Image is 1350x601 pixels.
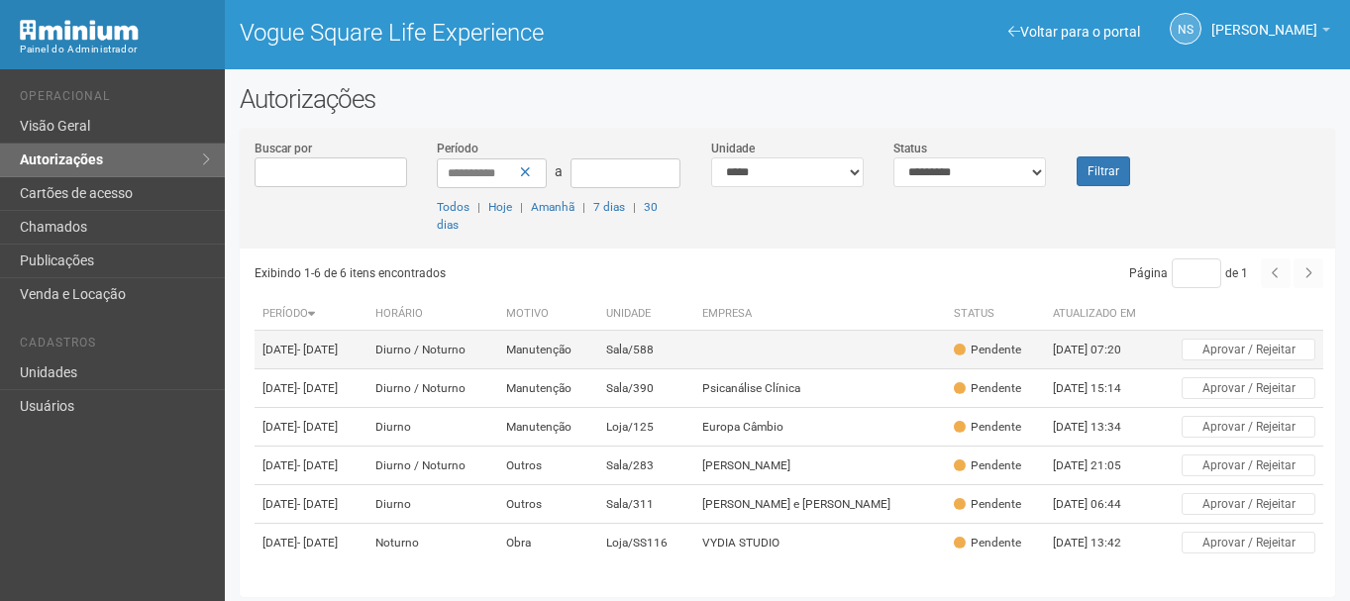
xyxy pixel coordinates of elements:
[297,497,338,511] span: - [DATE]
[694,408,947,447] td: Europa Câmbio
[498,298,598,331] th: Motivo
[593,200,625,214] a: 7 dias
[598,524,693,562] td: Loja/SS116
[297,536,338,550] span: - [DATE]
[954,380,1021,397] div: Pendente
[437,140,478,157] label: Período
[367,447,498,485] td: Diurno / Noturno
[20,20,139,41] img: Minium
[1182,532,1315,553] button: Aprovar / Rejeitar
[297,343,338,356] span: - [DATE]
[367,298,498,331] th: Horário
[1182,377,1315,399] button: Aprovar / Rejeitar
[367,331,498,369] td: Diurno / Noturno
[498,369,598,408] td: Manutenção
[711,140,755,157] label: Unidade
[255,408,367,447] td: [DATE]
[20,89,210,110] li: Operacional
[367,408,498,447] td: Diurno
[520,200,523,214] span: |
[297,381,338,395] span: - [DATE]
[954,457,1021,474] div: Pendente
[1045,485,1154,524] td: [DATE] 06:44
[598,298,693,331] th: Unidade
[498,485,598,524] td: Outros
[498,447,598,485] td: Outros
[694,298,947,331] th: Empresa
[694,524,947,562] td: VYDIA STUDIO
[893,140,927,157] label: Status
[255,140,312,157] label: Buscar por
[498,524,598,562] td: Obra
[633,200,636,214] span: |
[1182,339,1315,360] button: Aprovar / Rejeitar
[255,447,367,485] td: [DATE]
[1008,24,1140,40] a: Voltar para o portal
[1077,156,1130,186] button: Filtrar
[1045,369,1154,408] td: [DATE] 15:14
[954,342,1021,358] div: Pendente
[1129,266,1248,280] span: Página de 1
[582,200,585,214] span: |
[498,408,598,447] td: Manutenção
[498,331,598,369] td: Manutenção
[1170,13,1201,45] a: NS
[1182,416,1315,438] button: Aprovar / Rejeitar
[1045,408,1154,447] td: [DATE] 13:34
[20,41,210,58] div: Painel do Administrador
[1182,454,1315,476] button: Aprovar / Rejeitar
[255,298,367,331] th: Período
[694,447,947,485] td: [PERSON_NAME]
[20,336,210,356] li: Cadastros
[1045,524,1154,562] td: [DATE] 13:42
[598,447,693,485] td: Sala/283
[1045,447,1154,485] td: [DATE] 21:05
[954,419,1021,436] div: Pendente
[477,200,480,214] span: |
[1211,25,1330,41] a: [PERSON_NAME]
[694,369,947,408] td: Psicanálise Clínica
[488,200,512,214] a: Hoje
[954,535,1021,551] div: Pendente
[946,298,1045,331] th: Status
[531,200,574,214] a: Amanhã
[555,163,563,179] span: a
[1045,331,1154,369] td: [DATE] 07:20
[297,420,338,434] span: - [DATE]
[255,524,367,562] td: [DATE]
[255,331,367,369] td: [DATE]
[954,496,1021,513] div: Pendente
[598,369,693,408] td: Sala/390
[598,485,693,524] td: Sala/311
[255,485,367,524] td: [DATE]
[598,331,693,369] td: Sala/588
[297,458,338,472] span: - [DATE]
[367,369,498,408] td: Diurno / Noturno
[437,200,469,214] a: Todos
[1045,298,1154,331] th: Atualizado em
[598,408,693,447] td: Loja/125
[1182,493,1315,515] button: Aprovar / Rejeitar
[240,84,1335,114] h2: Autorizações
[1211,3,1317,38] span: Nicolle Silva
[255,369,367,408] td: [DATE]
[240,20,773,46] h1: Vogue Square Life Experience
[367,524,498,562] td: Noturno
[367,485,498,524] td: Diurno
[694,485,947,524] td: [PERSON_NAME] e [PERSON_NAME]
[255,258,782,288] div: Exibindo 1-6 de 6 itens encontrados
